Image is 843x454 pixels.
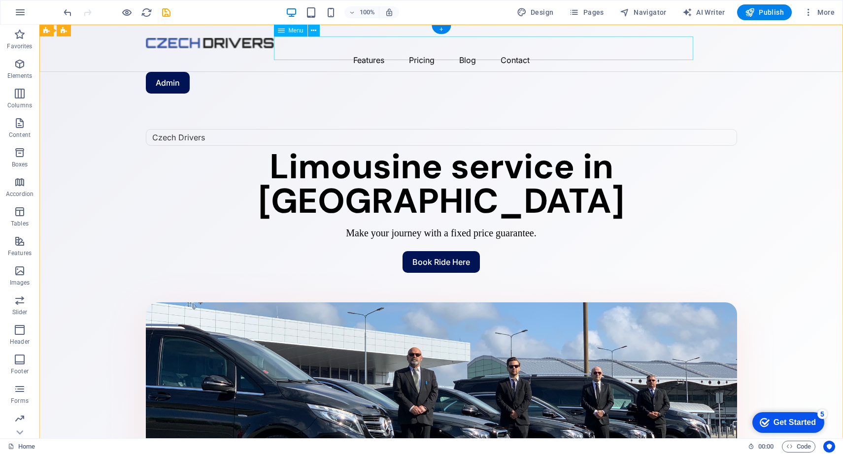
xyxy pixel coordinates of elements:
[8,5,80,26] div: Get Started 5 items remaining, 0% complete
[823,441,835,453] button: Usercentrics
[10,279,30,287] p: Images
[786,441,811,453] span: Code
[765,443,767,450] span: :
[11,220,29,227] p: Tables
[569,7,604,17] span: Pages
[141,7,152,18] i: Reload page
[8,441,35,453] a: Click to cancel selection. Double-click to open Pages
[800,4,839,20] button: More
[782,441,815,453] button: Code
[62,6,73,18] button: undo
[121,6,133,18] button: Click here to leave preview mode and continue editing
[12,308,28,316] p: Slider
[344,6,379,18] button: 100%
[745,7,784,17] span: Publish
[160,6,172,18] button: save
[11,397,29,405] p: Forms
[73,2,83,12] div: 5
[6,190,34,198] p: Accordion
[161,7,172,18] i: Save (Ctrl+S)
[678,4,729,20] button: AI Writer
[432,25,451,34] div: +
[737,4,792,20] button: Publish
[748,441,774,453] h6: Session time
[513,4,558,20] button: Design
[359,6,375,18] h6: 100%
[62,7,73,18] i: Undo: Change button (Ctrl+Z)
[11,367,29,375] p: Footer
[517,7,554,17] span: Design
[12,161,28,168] p: Boxes
[29,11,71,20] div: Get Started
[10,338,30,346] p: Header
[616,4,671,20] button: Navigator
[385,8,394,17] i: On resize automatically adjust zoom level to fit chosen device.
[8,249,32,257] p: Features
[565,4,607,20] button: Pages
[7,72,33,80] p: Elements
[7,42,32,50] p: Favorites
[7,101,32,109] p: Columns
[9,131,31,139] p: Content
[682,7,725,17] span: AI Writer
[804,7,835,17] span: More
[289,28,303,33] span: Menu
[140,6,152,18] button: reload
[758,441,774,453] span: 00 00
[620,7,667,17] span: Navigator
[513,4,558,20] div: Design (Ctrl+Alt+Y)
